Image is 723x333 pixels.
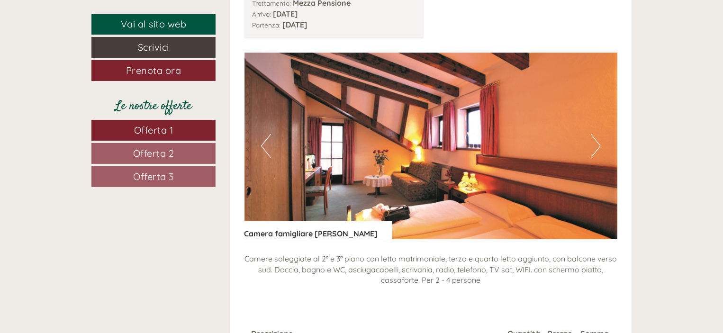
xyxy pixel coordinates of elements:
a: Vai al sito web [91,14,216,35]
button: Next [591,134,601,158]
p: Camere soleggiate al 2° e 3° piano con letto matrimoniale, terzo e quarto letto aggiunto, con bal... [244,253,618,286]
button: Invia [322,245,374,266]
a: Scrivici [91,37,216,58]
b: [DATE] [283,20,308,29]
small: 15:06 [14,46,150,53]
div: Camera famigliare [PERSON_NAME] [244,221,392,239]
small: Arrivo: [253,10,271,18]
div: Hotel Weisses Lamm [14,27,150,35]
div: Le nostre offerte [91,98,216,115]
div: Buon giorno, come possiamo aiutarla? [7,26,154,54]
a: Prenota ora [91,60,216,81]
span: Offerta 2 [133,147,174,159]
span: Offerta 3 [133,171,174,182]
span: Offerta 1 [134,124,173,136]
div: martedì [165,7,209,23]
small: Partenza: [253,21,281,29]
b: [DATE] [273,9,298,18]
img: image [244,53,618,239]
button: Previous [261,134,271,158]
